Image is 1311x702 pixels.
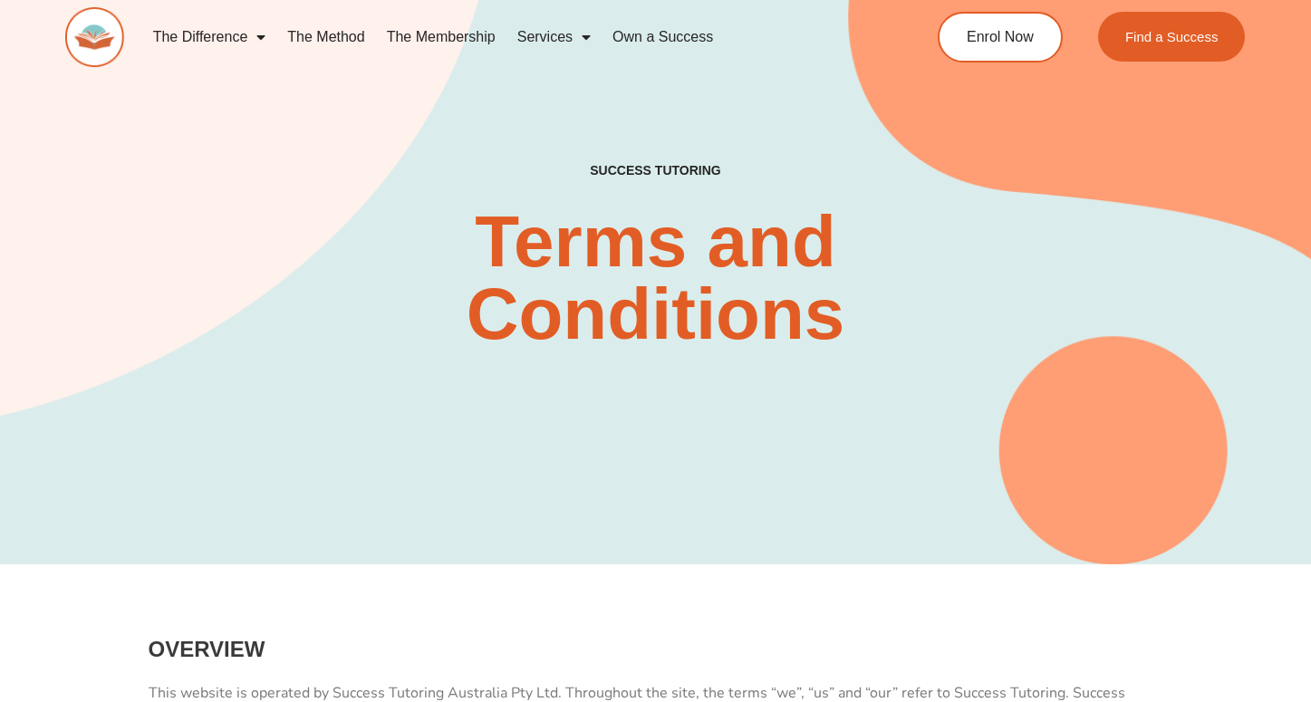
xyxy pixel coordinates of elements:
nav: Menu [142,16,871,58]
h2: Terms and Conditions [389,206,922,351]
a: Services [506,16,602,58]
a: The Membership [376,16,506,58]
a: Enrol Now [938,12,1063,63]
span: Enrol Now [967,30,1034,44]
a: Own a Success [602,16,724,58]
span: Find a Success [1125,30,1219,43]
h4: SUCCESS TUTORING​ [481,163,831,178]
a: The Method [276,16,375,58]
a: Find a Success [1098,12,1246,62]
strong: OVERVIEW [149,637,265,661]
a: The Difference [142,16,277,58]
